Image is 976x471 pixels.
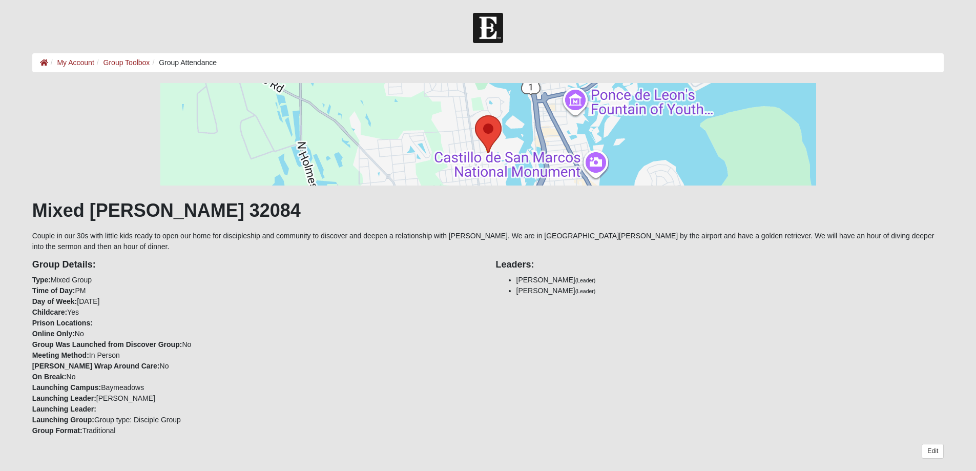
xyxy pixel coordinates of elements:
strong: Launching Leader: [32,394,96,402]
strong: Launching Leader: [32,405,96,413]
img: Church of Eleven22 Logo [473,13,503,43]
li: [PERSON_NAME] [516,275,944,285]
li: Group Attendance [150,57,217,68]
strong: Day of Week: [32,297,77,305]
h4: Group Details: [32,259,481,271]
h1: Mixed [PERSON_NAME] 32084 [32,199,944,221]
h4: Leaders: [496,259,944,271]
strong: Online Only: [32,330,75,338]
div: Mixed Group PM [DATE] Yes No No In Person No No Baymeadows [PERSON_NAME] Group type: Disciple Gro... [25,252,488,436]
strong: Launching Campus: [32,383,101,392]
a: Group Toolbox [103,58,150,67]
strong: Type: [32,276,51,284]
strong: Group Format: [32,426,82,435]
a: My Account [57,58,94,67]
a: Edit [922,444,944,459]
strong: Launching Group: [32,416,94,424]
strong: Childcare: [32,308,67,316]
strong: Time of Day: [32,286,75,295]
strong: On Break: [32,373,67,381]
li: [PERSON_NAME] [516,285,944,296]
small: (Leader) [575,277,596,283]
strong: Prison Locations: [32,319,93,327]
strong: [PERSON_NAME] Wrap Around Care: [32,362,160,370]
strong: Group Was Launched from Discover Group: [32,340,182,349]
small: (Leader) [575,288,596,294]
strong: Meeting Method: [32,351,89,359]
